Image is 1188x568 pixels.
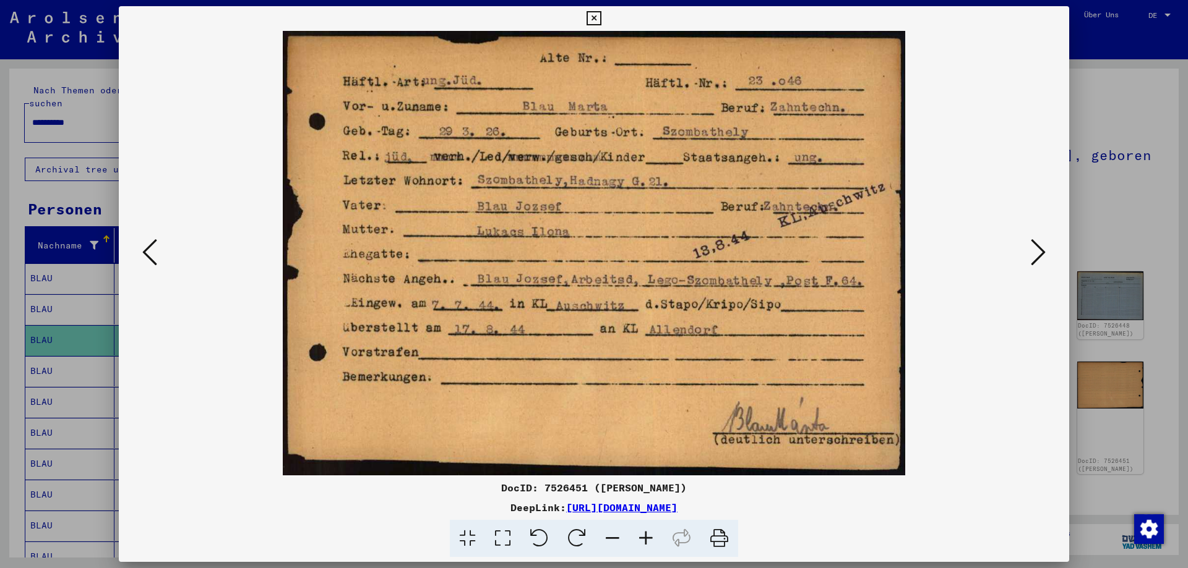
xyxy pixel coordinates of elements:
[119,480,1069,495] div: DocID: 7526451 ([PERSON_NAME])
[119,500,1069,515] div: DeepLink:
[1134,514,1164,544] img: Zustimmung ändern
[1134,514,1163,543] div: Zustimmung ändern
[161,31,1027,475] img: 001.jpg
[566,501,678,514] a: [URL][DOMAIN_NAME]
